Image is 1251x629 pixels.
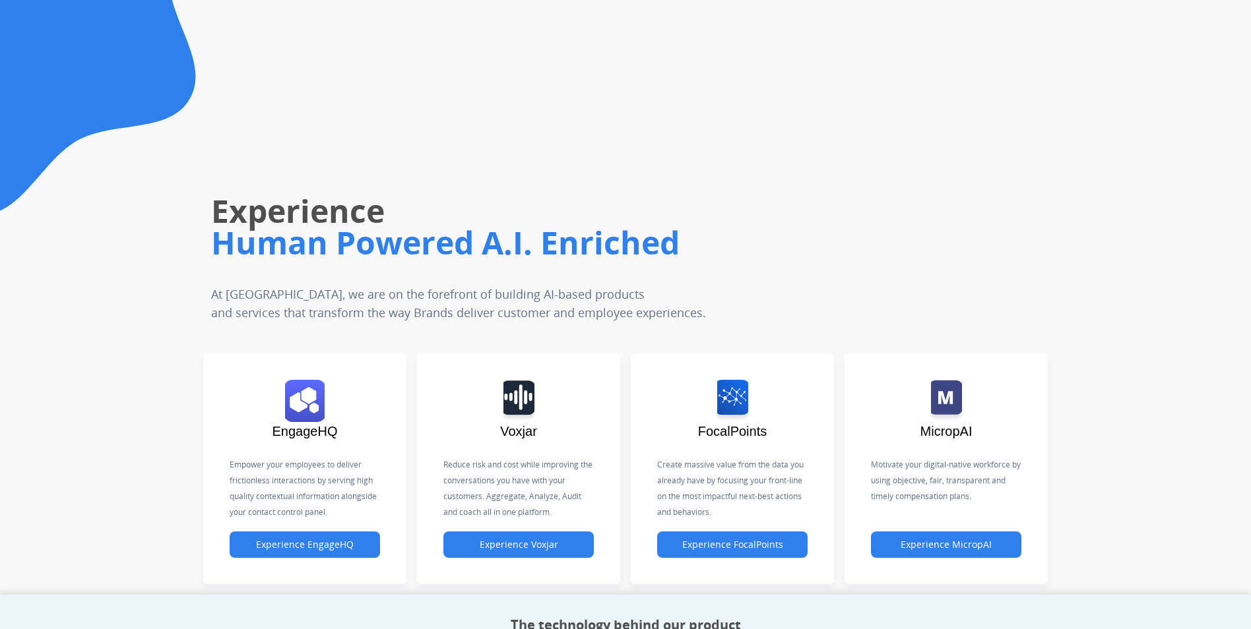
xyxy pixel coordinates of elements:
h1: Human Powered A.I. Enriched [211,222,883,264]
button: Experience MicropAI [871,531,1021,558]
a: Experience Voxjar [443,539,594,551]
button: Experience Voxjar [443,531,594,558]
button: Experience FocalPoints [657,531,808,558]
p: Motivate your digital-native workforce by using objective, fair, transparent and timely compensat... [871,457,1021,504]
a: Experience FocalPoints [657,539,808,551]
img: logo [931,380,962,422]
img: logo [717,380,748,422]
a: Experience EngageHQ [230,539,380,551]
span: FocalPoints [698,424,767,438]
span: Voxjar [500,424,537,438]
p: Create massive value from the data you already have by focusing your front-line on the most impac... [657,457,808,520]
img: logo [285,380,325,422]
a: Experience MicropAI [871,539,1021,551]
span: EngageHQ [273,424,338,438]
span: MicropAI [920,424,973,438]
h1: Experience [211,190,883,232]
p: Empower your employees to deliver frictionless interactions by serving high quality contextual in... [230,457,380,520]
button: Experience EngageHQ [230,531,380,558]
p: At [GEOGRAPHIC_DATA], we are on the forefront of building AI-based products and services that tra... [211,285,799,322]
img: logo [503,380,534,422]
p: Reduce risk and cost while improving the conversations you have with your customers. Aggregate, A... [443,457,594,520]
